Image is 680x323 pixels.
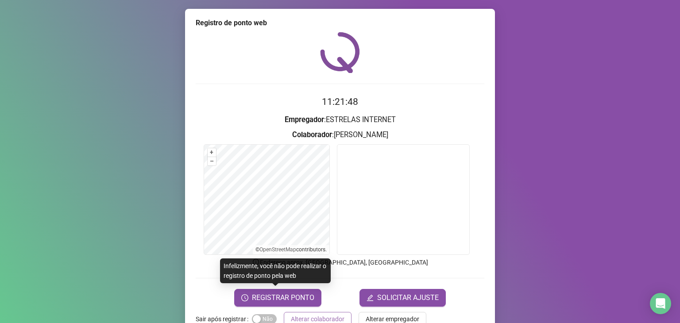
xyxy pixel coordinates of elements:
span: edit [367,294,374,301]
button: + [208,148,216,157]
div: Infelizmente, você não pode realizar o registro de ponto pela web [220,258,331,283]
div: Registro de ponto web [196,18,484,28]
div: Open Intercom Messenger [650,293,671,314]
span: SOLICITAR AJUSTE [377,292,439,303]
span: REGISTRAR PONTO [252,292,314,303]
button: editSOLICITAR AJUSTE [359,289,446,307]
h3: : [PERSON_NAME] [196,129,484,141]
li: © contributors. [255,246,327,253]
img: QRPoint [320,32,360,73]
span: clock-circle [241,294,248,301]
button: – [208,157,216,165]
strong: Colaborador [292,131,332,139]
time: 11:21:48 [322,96,358,107]
a: OpenStreetMap [259,246,296,253]
button: REGISTRAR PONTO [234,289,321,307]
h3: : ESTRELAS INTERNET [196,114,484,126]
p: Endereço aprox. : [GEOGRAPHIC_DATA], [GEOGRAPHIC_DATA] [196,258,484,267]
strong: Empregador [285,115,324,124]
